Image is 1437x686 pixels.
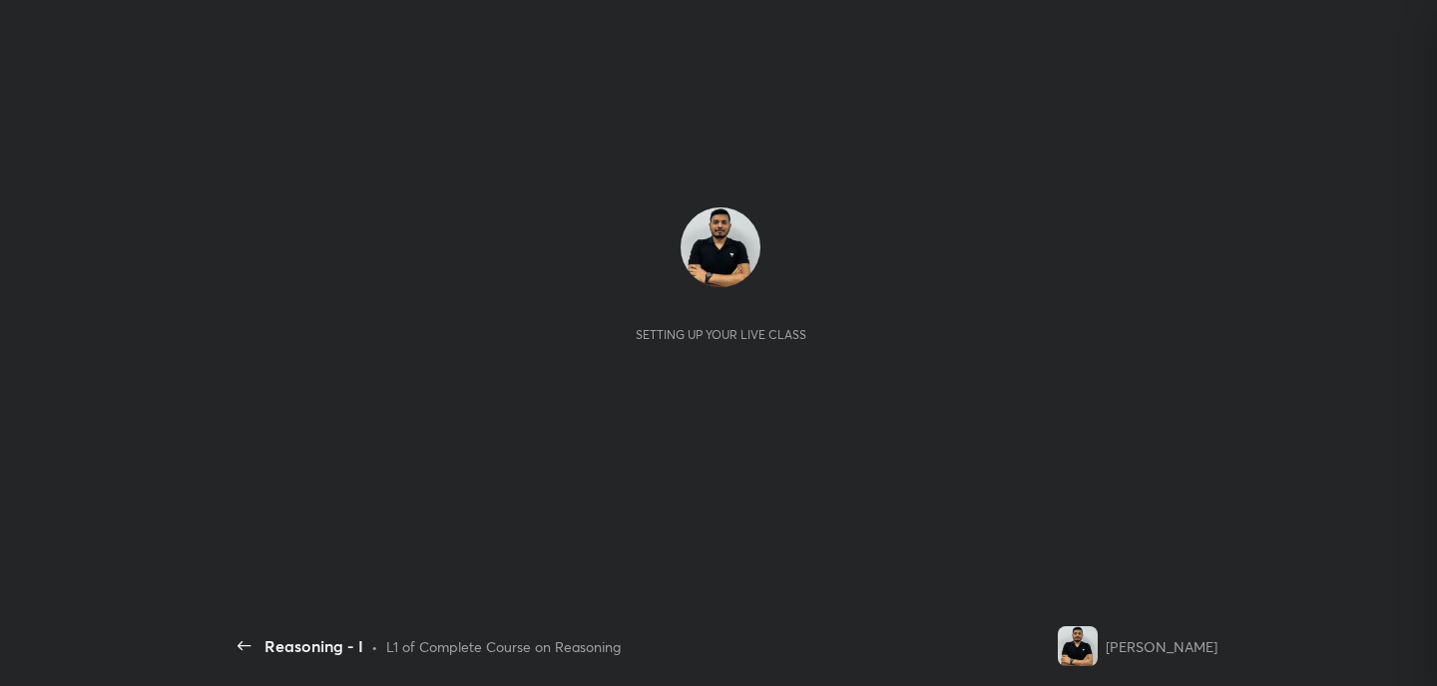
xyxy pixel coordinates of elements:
[264,634,363,658] div: Reasoning - I
[636,327,806,342] div: Setting up your live class
[386,636,621,657] div: L1 of Complete Course on Reasoning
[1106,636,1217,657] div: [PERSON_NAME]
[681,207,760,287] img: 9107ca6834834495b00c2eb7fd6a1f67.jpg
[1058,626,1098,666] img: 9107ca6834834495b00c2eb7fd6a1f67.jpg
[371,636,378,657] div: •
